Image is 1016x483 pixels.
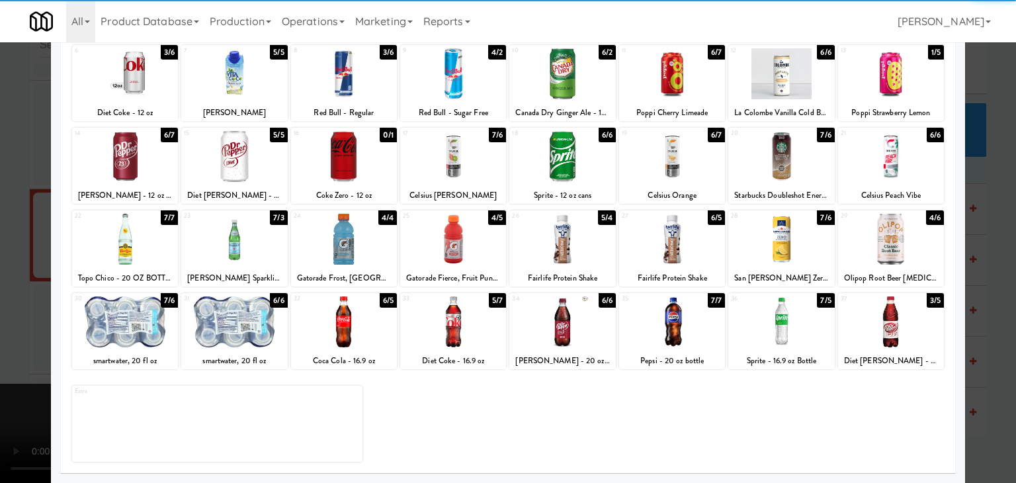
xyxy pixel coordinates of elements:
[599,128,616,142] div: 6/6
[489,293,506,308] div: 5/7
[72,353,178,369] div: smartwater, 20 fl oz
[488,45,506,60] div: 4/2
[619,105,725,121] div: Poppi Cherry Limeade
[72,293,178,369] div: 307/6smartwater, 20 fl oz
[181,353,287,369] div: smartwater, 20 fl oz
[511,353,613,369] div: [PERSON_NAME] - 20 oz Bottle
[402,187,504,204] div: Celsius [PERSON_NAME]
[181,270,287,286] div: [PERSON_NAME] Sparkling
[840,187,942,204] div: Celsius Peach Vibe
[622,128,672,139] div: 19
[619,45,725,121] div: 116/7Poppi Cherry Limeade
[731,210,781,222] div: 28
[402,353,504,369] div: Diet Coke - 16.9 oz
[622,45,672,56] div: 11
[511,187,613,204] div: Sprite - 12 oz cans
[730,270,832,286] div: San [PERSON_NAME] Zero Sparkling Water - [GEOGRAPHIC_DATA]
[730,105,832,121] div: La Colombe Vanilla Cold Brew Coffee
[181,45,287,121] div: 75/5[PERSON_NAME]
[74,105,176,121] div: Diet Coke - 12 oz
[838,210,944,286] div: 294/6Olipop Root Beer [MEDICAL_DATA] Soda
[378,210,397,225] div: 4/4
[840,270,942,286] div: Olipop Root Beer [MEDICAL_DATA] Soda
[75,386,218,397] div: Extra
[817,128,834,142] div: 7/6
[72,45,178,121] div: 63/6Diet Coke - 12 oz
[838,128,944,204] div: 216/6Celsius Peach Vibe
[403,210,453,222] div: 25
[400,187,506,204] div: Celsius [PERSON_NAME]
[728,293,834,369] div: 367/5Sprite - 16.9 oz Bottle
[599,45,616,60] div: 6/2
[380,45,397,60] div: 3/6
[294,128,344,139] div: 16
[928,45,944,60] div: 1/5
[181,128,287,204] div: 155/5Diet [PERSON_NAME] - 12 oz Cans
[74,187,176,204] div: [PERSON_NAME] - 12 oz cans
[621,187,723,204] div: Celsius Orange
[599,293,616,308] div: 6/6
[708,293,725,308] div: 7/7
[512,293,562,304] div: 34
[512,210,562,222] div: 26
[838,353,944,369] div: Diet [PERSON_NAME] - 16.9 oz Bottle
[489,128,506,142] div: 7/6
[728,270,834,286] div: San [PERSON_NAME] Zero Sparkling Water - [GEOGRAPHIC_DATA]
[621,353,723,369] div: Pepsi - 20 oz bottle
[183,270,285,286] div: [PERSON_NAME] Sparkling
[622,293,672,304] div: 35
[838,45,944,121] div: 131/5Poppi Strawberry Lemon
[184,128,234,139] div: 15
[708,210,725,225] div: 6/5
[291,210,397,286] div: 244/4Gatorade Frost, [GEOGRAPHIC_DATA]
[293,105,395,121] div: Red Bull - Regular
[730,353,832,369] div: Sprite - 16.9 oz Bottle
[838,105,944,121] div: Poppi Strawberry Lemon
[270,293,287,308] div: 6/6
[509,270,615,286] div: Fairlife Protein Shake
[927,293,944,308] div: 3/5
[400,270,506,286] div: Gatorade Fierce, Fruit Punch - 20 oz
[294,45,344,56] div: 8
[926,210,944,225] div: 4/6
[838,270,944,286] div: Olipop Root Beer [MEDICAL_DATA] Soda
[817,293,834,308] div: 7/5
[72,270,178,286] div: Topo Chico - 20 OZ BOTTLE
[402,105,504,121] div: Red Bull - Sugar Free
[402,270,504,286] div: Gatorade Fierce, Fruit Punch - 20 oz
[161,45,178,60] div: 3/6
[512,128,562,139] div: 18
[841,45,891,56] div: 13
[728,353,834,369] div: Sprite - 16.9 oz Bottle
[509,128,615,204] div: 186/6Sprite - 12 oz cans
[293,187,395,204] div: Coke Zero - 12 oz
[400,45,506,121] div: 94/2Red Bull - Sugar Free
[403,128,453,139] div: 17
[75,293,125,304] div: 30
[291,353,397,369] div: Coca Cola - 16.9 oz
[294,210,344,222] div: 24
[161,293,178,308] div: 7/6
[291,293,397,369] div: 326/5Coca Cola - 16.9 oz
[598,210,616,225] div: 5/4
[840,353,942,369] div: Diet [PERSON_NAME] - 16.9 oz Bottle
[509,353,615,369] div: [PERSON_NAME] - 20 oz Bottle
[181,210,287,286] div: 237/3[PERSON_NAME] Sparkling
[509,187,615,204] div: Sprite - 12 oz cans
[509,105,615,121] div: Canada Dry Ginger Ale - 12 oz
[72,128,178,204] div: 146/7[PERSON_NAME] - 12 oz cans
[841,128,891,139] div: 21
[511,270,613,286] div: Fairlife Protein Shake
[74,270,176,286] div: Topo Chico - 20 OZ BOTTLE
[270,45,287,60] div: 5/5
[622,210,672,222] div: 27
[400,293,506,369] div: 335/7Diet Coke - 16.9 oz
[291,270,397,286] div: Gatorade Frost, [GEOGRAPHIC_DATA]
[183,105,285,121] div: [PERSON_NAME]
[161,210,178,225] div: 7/7
[728,210,834,286] div: 287/6San [PERSON_NAME] Zero Sparkling Water - [GEOGRAPHIC_DATA]
[161,128,178,142] div: 6/7
[731,293,781,304] div: 36
[293,353,395,369] div: Coca Cola - 16.9 oz
[619,270,725,286] div: Fairlife Protein Shake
